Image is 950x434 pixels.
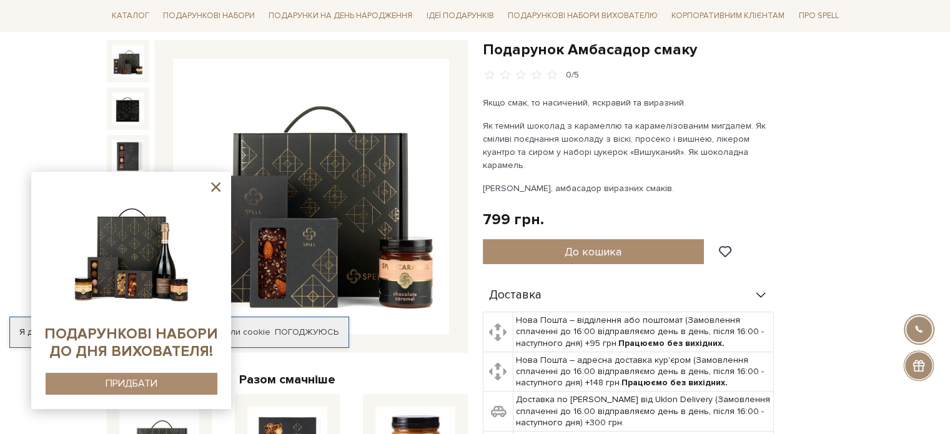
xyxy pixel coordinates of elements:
[107,6,154,26] a: Каталог
[173,59,449,335] img: Подарунок Амбасадор смаку
[421,6,498,26] a: Ідеї подарунків
[503,5,663,26] a: Подарункові набори вихователю
[566,69,579,81] div: 0/5
[483,119,776,172] p: Як темний шоколад з карамеллю та карамелізованим мигдалем. Як сміливі поєднання шоколаду з віскі,...
[112,45,144,77] img: Подарунок Амбасадор смаку
[666,5,789,26] a: Корпоративним клієнтам
[483,96,776,109] p: Якщо смак, то насичений, яскравий та виразний.
[483,40,844,59] h1: Подарунок Амбасадор смаку
[483,239,705,264] button: До кошика
[264,6,417,26] a: Подарунки на День народження
[621,377,728,388] b: Працюємо без вихідних.
[489,290,542,301] span: Доставка
[112,140,144,172] img: Подарунок Амбасадор смаку
[513,392,773,432] td: Доставка по [PERSON_NAME] від Uklon Delivery (Замовлення сплаченні до 16:00 відправляємо день в д...
[618,338,725,348] b: Працюємо без вихідних.
[107,372,468,388] div: Разом смачніше
[214,327,270,337] a: файли cookie
[275,327,339,338] a: Погоджуюсь
[565,245,621,259] span: До кошика
[513,352,773,392] td: Нова Пошта – адресна доставка кур'єром (Замовлення сплаченні до 16:00 відправляємо день в день, п...
[158,6,260,26] a: Подарункові набори
[112,92,144,125] img: Подарунок Амбасадор смаку
[483,182,776,195] p: [PERSON_NAME], амбасадор виразних смаків.
[10,327,349,338] div: Я дозволяю [DOMAIN_NAME] використовувати
[483,210,544,229] div: 799 грн.
[513,312,773,352] td: Нова Пошта – відділення або поштомат (Замовлення сплаченні до 16:00 відправляємо день в день, піс...
[793,6,843,26] a: Про Spell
